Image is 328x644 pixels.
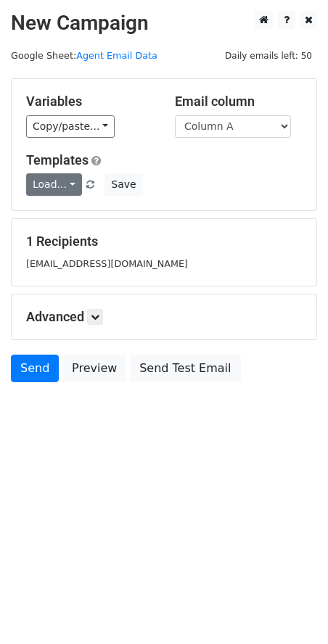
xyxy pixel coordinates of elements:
[220,50,317,61] a: Daily emails left: 50
[76,50,157,61] a: Agent Email Data
[62,355,126,382] a: Preview
[26,309,302,325] h5: Advanced
[26,234,302,249] h5: 1 Recipients
[26,152,89,168] a: Templates
[255,574,328,644] iframe: Chat Widget
[175,94,302,110] h5: Email column
[130,355,240,382] a: Send Test Email
[26,258,188,269] small: [EMAIL_ADDRESS][DOMAIN_NAME]
[104,173,142,196] button: Save
[26,94,153,110] h5: Variables
[11,355,59,382] a: Send
[26,173,82,196] a: Load...
[11,11,317,36] h2: New Campaign
[220,48,317,64] span: Daily emails left: 50
[11,50,157,61] small: Google Sheet:
[26,115,115,138] a: Copy/paste...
